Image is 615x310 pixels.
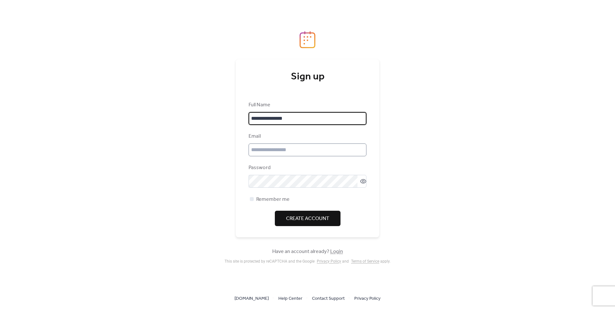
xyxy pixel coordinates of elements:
[286,215,329,223] span: Create Account
[249,101,365,109] div: Full Name
[278,294,302,302] a: Help Center
[317,259,341,264] a: Privacy Policy
[351,259,379,264] a: Terms of Service
[312,295,345,303] span: Contact Support
[249,164,365,172] div: Password
[330,247,343,257] a: Login
[249,70,366,83] div: Sign up
[234,295,269,303] span: [DOMAIN_NAME]
[225,259,390,264] div: This site is protected by reCAPTCHA and the Google and apply .
[278,295,302,303] span: Help Center
[275,211,340,226] button: Create Account
[249,133,365,140] div: Email
[354,295,381,303] span: Privacy Policy
[354,294,381,302] a: Privacy Policy
[234,294,269,302] a: [DOMAIN_NAME]
[256,196,290,203] span: Remember me
[299,31,316,48] img: logo
[312,294,345,302] a: Contact Support
[272,248,343,256] span: Have an account already?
